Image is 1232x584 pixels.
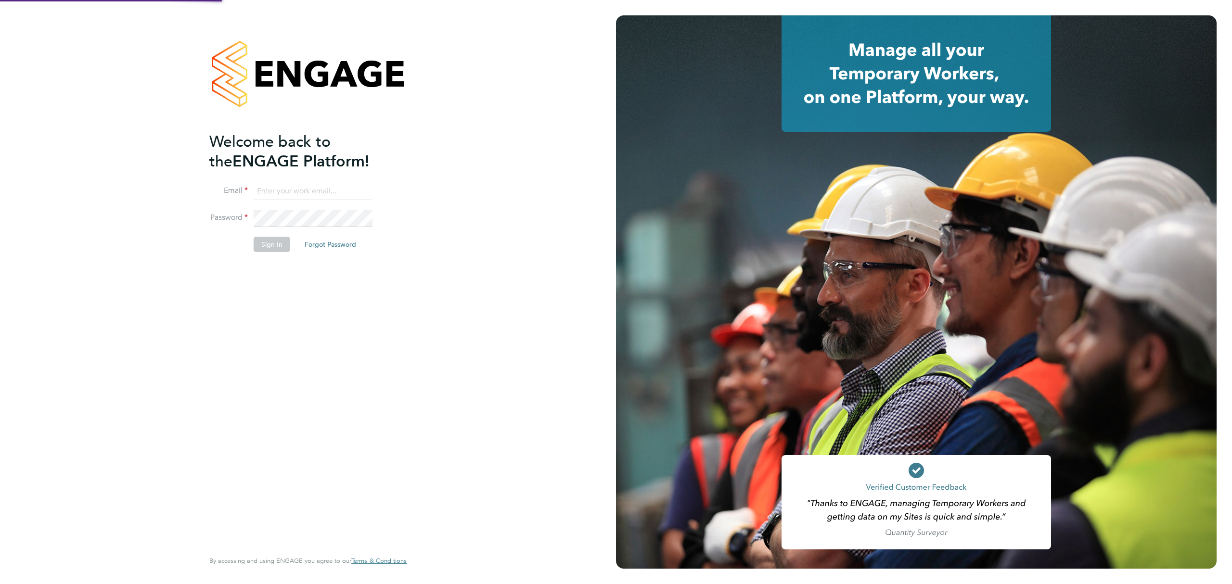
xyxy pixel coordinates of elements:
[297,237,364,252] button: Forgot Password
[209,132,331,171] span: Welcome back to the
[209,213,248,223] label: Password
[254,237,290,252] button: Sign In
[351,557,407,565] a: Terms & Conditions
[254,183,372,200] input: Enter your work email...
[209,132,397,171] h2: ENGAGE Platform!
[209,557,407,565] span: By accessing and using ENGAGE you agree to our
[209,186,248,196] label: Email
